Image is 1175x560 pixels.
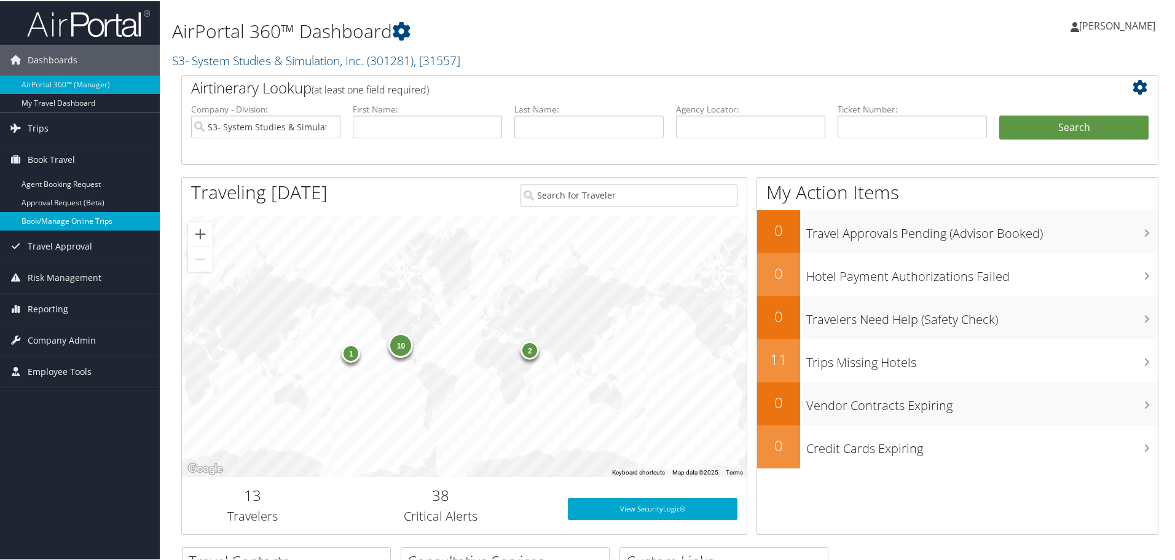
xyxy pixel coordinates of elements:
a: View SecurityLogic® [568,497,737,519]
button: Zoom out [188,246,213,270]
span: Employee Tools [28,355,92,386]
a: 0Travel Approvals Pending (Advisor Booked) [757,209,1158,252]
a: 0Vendor Contracts Expiring [757,381,1158,424]
span: Book Travel [28,143,75,174]
h3: Travel Approvals Pending (Advisor Booked) [806,218,1158,241]
span: Dashboards [28,44,77,74]
a: 11Trips Missing Hotels [757,338,1158,381]
div: 10 [388,332,413,357]
h2: 11 [757,348,800,369]
h2: 0 [757,434,800,455]
a: S3- System Studies & Simulation, Inc. [172,51,460,68]
img: Google [185,460,226,476]
h2: 0 [757,219,800,240]
h2: 13 [191,484,314,505]
h2: 0 [757,305,800,326]
h1: Traveling [DATE] [191,178,328,204]
span: Reporting [28,293,68,323]
a: 0Credit Cards Expiring [757,424,1158,467]
label: Company - Division: [191,102,340,114]
label: First Name: [353,102,502,114]
h2: 0 [757,391,800,412]
img: airportal-logo.png [27,8,150,37]
a: 0Hotel Payment Authorizations Failed [757,252,1158,295]
span: Travel Approval [28,230,92,261]
h3: Hotel Payment Authorizations Failed [806,261,1158,284]
a: Open this area in Google Maps (opens a new window) [185,460,226,476]
input: Search for Traveler [521,183,737,205]
span: Company Admin [28,324,96,355]
label: Agency Locator: [676,102,825,114]
span: (at least one field required) [312,82,429,95]
h1: AirPortal 360™ Dashboard [172,17,836,43]
h3: Critical Alerts [332,507,549,524]
label: Last Name: [514,102,664,114]
span: [PERSON_NAME] [1079,18,1155,31]
h2: 38 [332,484,549,505]
h3: Vendor Contracts Expiring [806,390,1158,413]
h3: Credit Cards Expiring [806,433,1158,456]
button: Keyboard shortcuts [612,467,665,476]
h3: Travelers Need Help (Safety Check) [806,304,1158,327]
a: 0Travelers Need Help (Safety Check) [757,295,1158,338]
div: 2 [521,339,539,358]
span: Risk Management [28,261,101,292]
a: [PERSON_NAME] [1071,6,1168,43]
h1: My Action Items [757,178,1158,204]
label: Ticket Number: [838,102,987,114]
h3: Travelers [191,507,314,524]
span: , [ 31557 ] [414,51,460,68]
span: Trips [28,112,49,143]
h2: Airtinerary Lookup [191,76,1067,97]
a: Terms (opens in new tab) [726,468,743,475]
span: ( 301281 ) [367,51,414,68]
button: Search [999,114,1149,139]
div: 1 [342,343,360,361]
h2: 0 [757,262,800,283]
h3: Trips Missing Hotels [806,347,1158,370]
button: Zoom in [188,221,213,245]
span: Map data ©2025 [672,468,718,475]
